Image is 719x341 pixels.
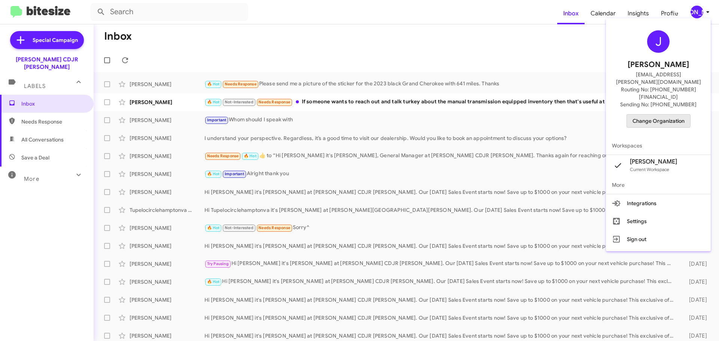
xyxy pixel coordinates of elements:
span: More [606,176,711,194]
span: [PERSON_NAME] [630,158,677,165]
span: [PERSON_NAME] [628,59,689,71]
span: Sending No: [PHONE_NUMBER] [620,101,697,108]
button: Change Organization [627,114,691,128]
span: Routing No: [PHONE_NUMBER][FINANCIAL_ID] [615,86,702,101]
span: Workspaces [606,137,711,155]
button: Integrations [606,194,711,212]
span: [EMAIL_ADDRESS][PERSON_NAME][DOMAIN_NAME] [615,71,702,86]
div: J [647,30,670,53]
button: Sign out [606,230,711,248]
span: Current Workspace [630,167,669,172]
span: Change Organization [632,115,685,127]
button: Settings [606,212,711,230]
